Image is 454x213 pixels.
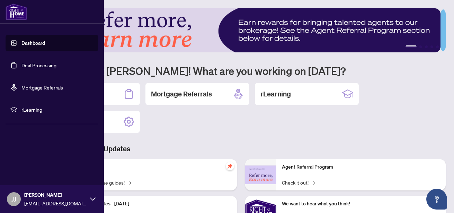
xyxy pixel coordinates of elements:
button: 3 [425,45,428,48]
img: logo [6,3,27,20]
span: → [311,179,315,186]
h2: Mortgage Referrals [151,89,212,99]
p: We want to hear what you think! [282,200,440,208]
button: 4 [430,45,433,48]
span: rLearning [21,106,94,113]
button: 5 [436,45,439,48]
span: pushpin [226,162,234,170]
button: 1 [406,45,417,48]
p: Agent Referral Program [282,163,440,171]
img: Agent Referral Program [245,165,276,185]
span: [EMAIL_ADDRESS][DOMAIN_NAME] [24,199,87,207]
a: Check it out!→ [282,179,315,186]
button: Open asap [426,189,447,210]
p: Self-Help [73,163,231,171]
span: → [127,179,131,186]
span: JJ [11,194,16,204]
p: Platform Updates - [DATE] [73,200,231,208]
a: Mortgage Referrals [21,84,63,91]
a: Dashboard [21,40,45,46]
h1: Welcome back [PERSON_NAME]! What are you working on [DATE]? [36,64,446,77]
span: [PERSON_NAME] [24,191,87,199]
h2: rLearning [260,89,291,99]
a: Deal Processing [21,62,56,68]
button: 2 [419,45,422,48]
img: Slide 0 [36,8,440,52]
h3: Brokerage & Industry Updates [36,144,446,154]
